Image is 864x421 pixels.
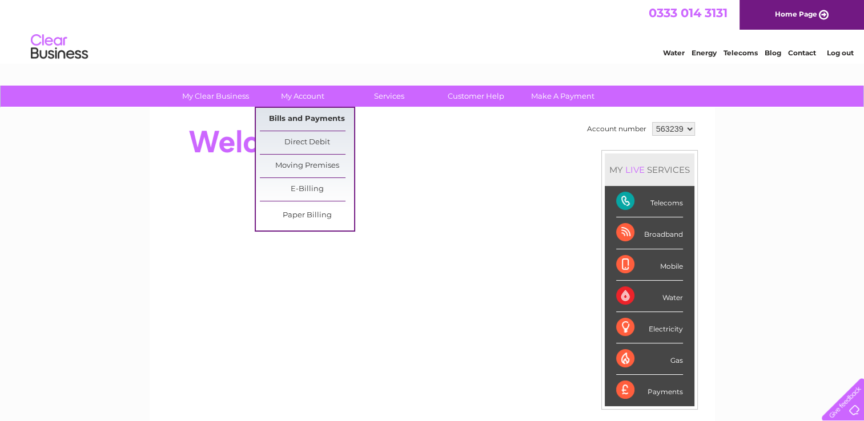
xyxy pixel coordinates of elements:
a: Log out [826,48,853,57]
a: Telecoms [724,48,758,57]
div: Payments [616,375,683,406]
a: Energy [692,48,717,57]
a: My Account [255,86,349,107]
a: Bills and Payments [260,108,354,131]
div: Mobile [616,249,683,281]
a: E-Billing [260,178,354,201]
a: Paper Billing [260,204,354,227]
div: Telecoms [616,186,683,217]
img: logo.png [30,30,89,64]
div: Clear Business is a trading name of Verastar Limited (registered in [GEOGRAPHIC_DATA] No. 3667643... [163,6,702,55]
a: Make A Payment [516,86,610,107]
a: Customer Help [429,86,523,107]
div: Broadband [616,217,683,249]
a: Water [663,48,685,57]
a: My Clear Business [168,86,263,107]
a: 0333 014 3131 [649,6,728,20]
div: MY SERVICES [605,153,694,186]
div: LIVE [623,164,647,175]
a: Blog [765,48,781,57]
a: Moving Premises [260,155,354,177]
a: Contact [788,48,816,57]
td: Account number [584,119,649,139]
div: Water [616,281,683,312]
a: Direct Debit [260,131,354,154]
div: Gas [616,343,683,375]
a: Services [342,86,436,107]
div: Electricity [616,312,683,343]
